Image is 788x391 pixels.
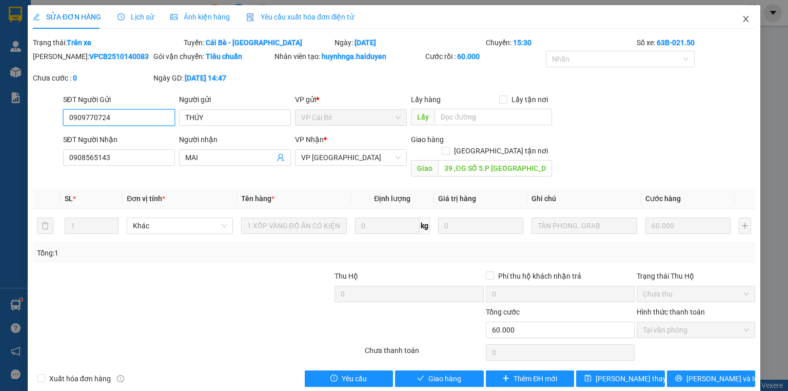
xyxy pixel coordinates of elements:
[241,194,274,203] span: Tên hàng
[71,43,137,77] li: VP VP [GEOGRAPHIC_DATA]
[170,13,178,21] span: picture
[301,150,401,165] span: VP Sài Gòn
[513,38,531,47] b: 15:30
[457,52,480,61] b: 60.000
[435,109,552,125] input: Dọc đường
[411,135,444,144] span: Giao hàng
[301,110,401,125] span: VP Cái Bè
[295,135,324,144] span: VP Nhận
[450,145,552,157] span: [GEOGRAPHIC_DATA] tận nơi
[428,373,461,384] span: Giao hàng
[657,38,695,47] b: 63B-021.50
[179,94,291,105] div: Người gửi
[486,370,575,387] button: plusThêm ĐH mới
[330,375,338,383] span: exclamation-circle
[732,5,760,34] button: Close
[531,218,637,234] input: Ghi Chú
[667,370,756,387] button: printer[PERSON_NAME] và In
[411,95,441,104] span: Lấy hàng
[295,94,407,105] div: VP gửi
[417,375,424,383] span: check
[514,373,557,384] span: Thêm ĐH mới
[636,37,756,48] div: Số xe:
[686,373,758,384] span: [PERSON_NAME] và In
[117,375,124,382] span: info-circle
[675,375,682,383] span: printer
[420,218,430,234] span: kg
[117,13,154,21] span: Lịch sử
[507,94,552,105] span: Lấy tận nơi
[274,51,423,62] div: Nhân viên tạo:
[322,52,386,61] b: huynhnga.haiduyen
[438,194,476,203] span: Giá trị hàng
[63,134,175,145] div: SĐT Người Nhận
[333,37,484,48] div: Ngày:
[67,38,91,47] b: Trên xe
[485,37,636,48] div: Chuyến:
[73,74,77,82] b: 0
[643,286,749,302] span: Chưa thu
[342,373,367,384] span: Yêu cầu
[645,218,731,234] input: 0
[411,160,438,177] span: Giao
[395,370,484,387] button: checkGiao hàng
[438,218,523,234] input: 0
[494,270,585,282] span: Phí thu hộ khách nhận trả
[63,13,127,32] div: Hải Duyên
[170,13,230,21] span: Ảnh kiện hàng
[637,308,705,316] label: Hình thức thanh toán
[486,308,520,316] span: Tổng cước
[185,74,226,82] b: [DATE] 14:47
[374,194,410,203] span: Định lượng
[33,72,151,84] div: Chưa cước :
[645,194,681,203] span: Cước hàng
[277,153,285,162] span: user-add
[63,94,175,105] div: SĐT Người Gửi
[584,375,592,383] span: save
[354,38,376,47] b: [DATE]
[527,189,641,209] th: Ghi chú
[334,272,358,280] span: Thu Hộ
[133,218,226,233] span: Khác
[596,373,678,384] span: [PERSON_NAME] thay đổi
[5,43,71,54] li: VP VP Cái Bè
[32,37,183,48] div: Trạng thái:
[739,218,751,234] button: plus
[206,52,242,61] b: Tiêu chuẩn
[33,51,151,62] div: [PERSON_NAME]:
[425,51,544,62] div: Cước rồi :
[37,218,53,234] button: delete
[241,218,347,234] input: VD: Bàn, Ghế
[183,37,333,48] div: Tuyến:
[576,370,665,387] button: save[PERSON_NAME] thay đổi
[153,51,272,62] div: Gói vận chuyển:
[206,38,302,47] b: Cái Bè - [GEOGRAPHIC_DATA]
[246,13,354,21] span: Yêu cầu xuất hóa đơn điện tử
[65,194,73,203] span: SL
[153,72,272,84] div: Ngày GD:
[33,13,40,21] span: edit
[5,56,12,64] span: environment
[89,52,149,61] b: VPCB2510140083
[742,15,750,23] span: close
[438,160,552,177] input: Dọc đường
[411,109,435,125] span: Lấy
[364,345,484,363] div: Chưa thanh toán
[643,322,749,338] span: Tại văn phòng
[246,13,254,22] img: icon
[37,247,305,259] div: Tổng: 1
[5,56,61,87] b: 436 [PERSON_NAME], Khu 2
[637,270,755,282] div: Trạng thái Thu Hộ
[502,375,509,383] span: plus
[45,373,115,384] span: Xuất hóa đơn hàng
[127,194,165,203] span: Đơn vị tính
[179,134,291,145] div: Người nhận
[117,13,125,21] span: clock-circle
[33,13,101,21] span: SỬA ĐƠN HÀNG
[305,370,393,387] button: exclamation-circleYêu cầu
